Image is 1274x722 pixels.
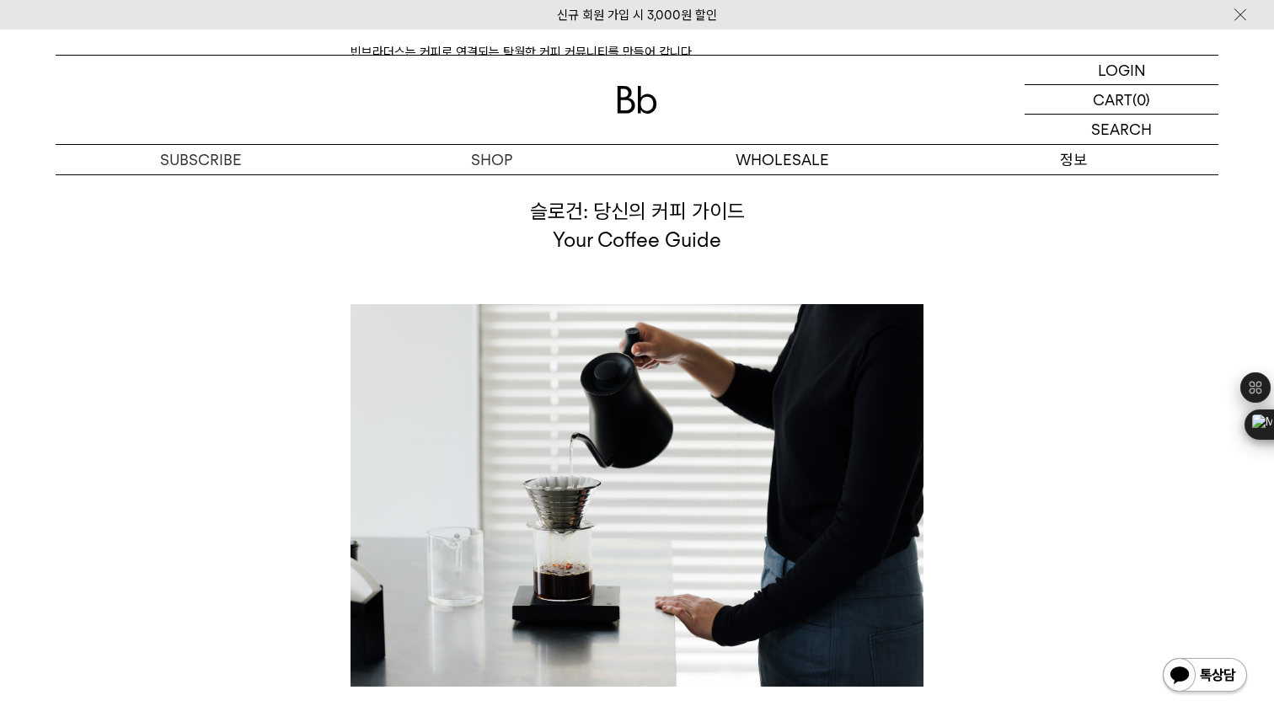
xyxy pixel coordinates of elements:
a: LOGIN [1025,56,1218,85]
img: 로고 [617,86,657,114]
a: SUBSCRIBE [56,145,346,174]
p: LOGIN [1098,56,1146,84]
a: 신규 회원 가입 시 3,000원 할인 [557,8,717,23]
p: 슬로건: 당신의 커피 가이드 Your Coffee Guide [351,197,923,254]
p: WHOLESALE [637,145,928,174]
p: SEARCH [1091,115,1152,144]
a: 브랜드 [928,175,1218,204]
a: CART (0) [1025,85,1218,115]
p: CART [1093,85,1132,114]
a: SHOP [346,145,637,174]
p: 정보 [928,145,1218,174]
p: (0) [1132,85,1150,114]
img: 카카오톡 채널 1:1 채팅 버튼 [1161,656,1249,697]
